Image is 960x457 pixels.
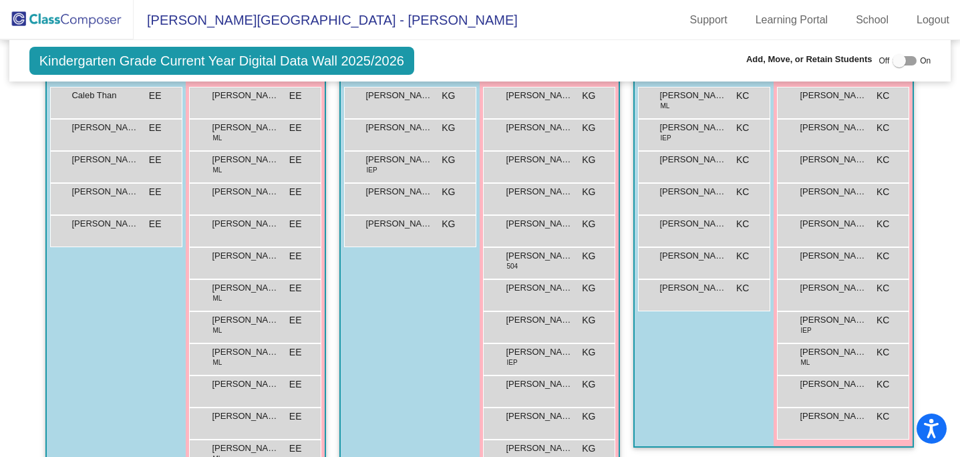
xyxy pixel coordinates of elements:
span: [PERSON_NAME] [659,153,726,166]
span: [PERSON_NAME] [800,249,866,263]
span: KG [442,217,455,231]
span: [PERSON_NAME] [212,281,279,295]
span: KC [876,121,889,135]
span: KC [876,249,889,263]
span: IEP [506,357,517,367]
span: [PERSON_NAME] [212,410,279,423]
span: [PERSON_NAME] [212,121,279,134]
span: KC [736,185,749,199]
span: ML [212,133,222,143]
span: [PERSON_NAME] [800,281,866,295]
span: KG [582,345,595,359]
span: [PERSON_NAME] [506,217,573,231]
span: IEP [800,325,811,335]
span: ML [212,165,222,175]
span: [PERSON_NAME] [800,313,866,327]
a: Support [679,9,738,31]
span: KC [736,217,749,231]
span: [PERSON_NAME] [506,89,573,102]
span: EE [289,185,302,199]
span: [PERSON_NAME] [71,153,138,166]
span: KG [582,313,595,327]
span: [PERSON_NAME] [71,217,138,231]
span: [PERSON_NAME] [800,121,866,134]
span: EE [149,121,162,135]
span: [PERSON_NAME] [800,377,866,391]
span: EE [289,313,302,327]
span: EE [289,442,302,456]
span: ML [800,357,810,367]
span: 504 [506,261,518,271]
span: KC [736,121,749,135]
span: EE [149,153,162,167]
span: [PERSON_NAME] [800,345,866,359]
span: EE [289,249,302,263]
span: [PERSON_NAME] [800,153,866,166]
a: School [845,9,899,31]
span: [PERSON_NAME] [365,121,432,134]
span: [PERSON_NAME] [365,89,432,102]
span: EE [289,89,302,103]
span: EE [289,217,302,231]
span: KG [442,185,455,199]
span: [PERSON_NAME] [506,377,573,391]
span: [PERSON_NAME] [506,153,573,166]
span: EE [149,185,162,199]
span: KC [876,217,889,231]
span: KG [442,121,455,135]
span: KG [582,281,595,295]
a: Logout [906,9,960,31]
span: KG [582,153,595,167]
span: ML [212,293,222,303]
span: KG [442,153,455,167]
span: [PERSON_NAME] [212,217,279,231]
span: KC [876,313,889,327]
a: Learning Portal [745,9,839,31]
span: KC [736,89,749,103]
span: KC [876,345,889,359]
span: ML [212,325,222,335]
span: KC [876,153,889,167]
span: [PERSON_NAME] [659,89,726,102]
span: [PERSON_NAME] [506,281,573,295]
span: KC [876,185,889,199]
span: KC [736,249,749,263]
span: ML [212,357,222,367]
span: [PERSON_NAME] [212,185,279,198]
span: [PERSON_NAME] [800,185,866,198]
span: [PERSON_NAME] [659,281,726,295]
span: EE [289,153,302,167]
span: KC [736,153,749,167]
span: [PERSON_NAME] [71,121,138,134]
span: Add, Move, or Retain Students [746,53,872,66]
span: KG [582,185,595,199]
span: [PERSON_NAME] [506,313,573,327]
span: [PERSON_NAME] [800,89,866,102]
span: [PERSON_NAME] [212,249,279,263]
span: EE [149,89,162,103]
span: [PERSON_NAME] [506,249,573,263]
span: KG [582,442,595,456]
span: [PERSON_NAME] [71,185,138,198]
span: Off [878,55,889,67]
span: Kindergarten Grade Current Year Digital Data Wall 2025/2026 [29,47,414,75]
span: [PERSON_NAME] [659,249,726,263]
span: [PERSON_NAME] [212,345,279,359]
span: [PERSON_NAME] [212,313,279,327]
span: [PERSON_NAME] [800,217,866,231]
span: [PERSON_NAME] [212,89,279,102]
span: KG [582,89,595,103]
span: [PERSON_NAME] [659,121,726,134]
span: IEP [366,165,377,175]
span: KG [582,121,595,135]
span: [PERSON_NAME] [365,217,432,231]
span: Caleb Than [71,89,138,102]
span: [PERSON_NAME] [212,377,279,391]
span: [PERSON_NAME] [506,121,573,134]
span: [PERSON_NAME] [659,217,726,231]
span: KG [582,410,595,424]
span: [PERSON_NAME] [506,345,573,359]
span: [PERSON_NAME][GEOGRAPHIC_DATA] - [PERSON_NAME] [134,9,518,31]
span: KC [876,410,889,424]
span: [PERSON_NAME] [800,410,866,423]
